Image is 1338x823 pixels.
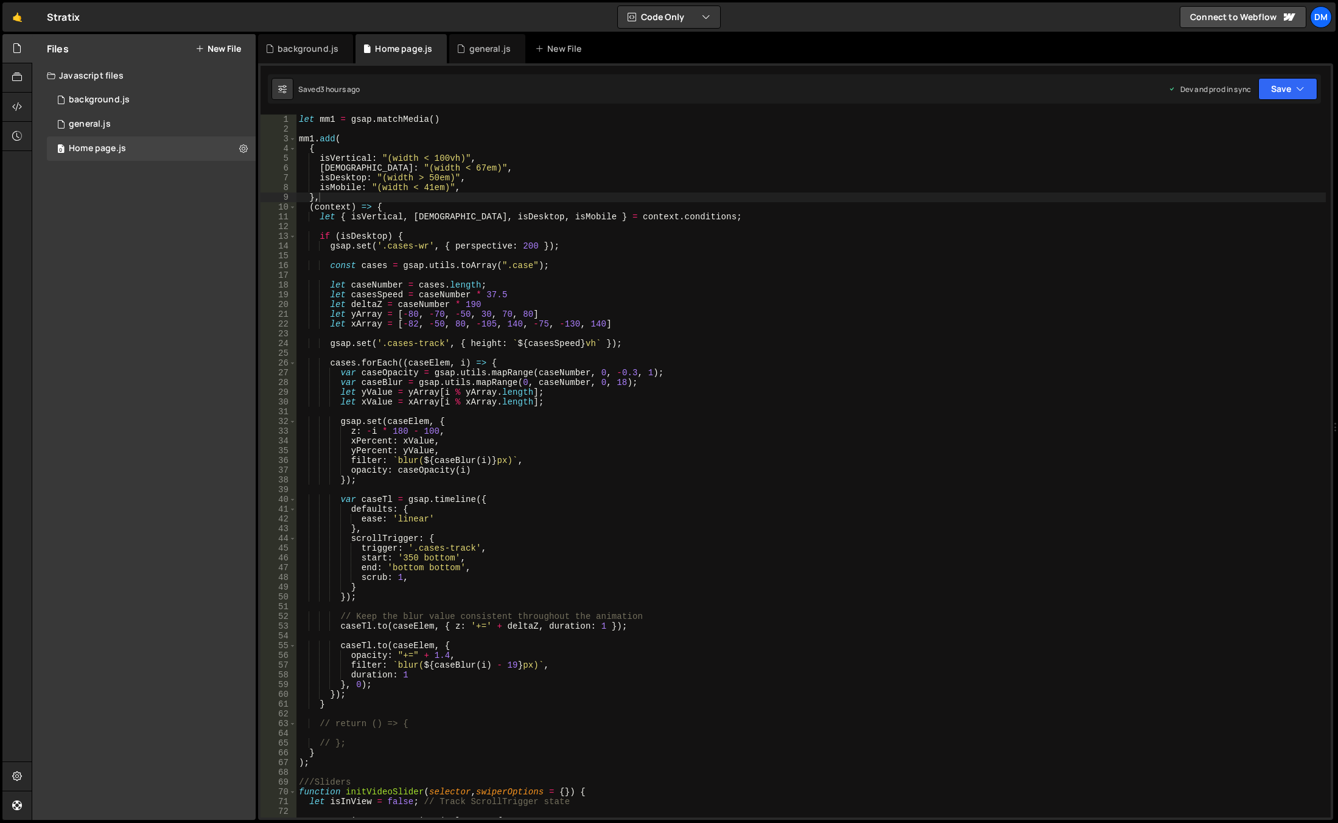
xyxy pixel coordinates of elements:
[261,329,296,339] div: 23
[261,534,296,543] div: 44
[261,154,296,163] div: 5
[1168,84,1251,94] div: Dev and prod in sync
[261,173,296,183] div: 7
[261,465,296,475] div: 37
[261,241,296,251] div: 14
[261,524,296,534] div: 43
[261,787,296,797] div: 70
[261,738,296,748] div: 65
[261,495,296,504] div: 40
[261,504,296,514] div: 41
[2,2,32,32] a: 🤙
[261,670,296,680] div: 58
[261,758,296,768] div: 67
[261,553,296,563] div: 46
[261,602,296,612] div: 51
[261,573,296,582] div: 48
[261,348,296,358] div: 25
[261,592,296,602] div: 50
[69,143,126,154] div: Home page.js
[47,10,80,24] div: Stratix
[278,43,338,55] div: background.js
[261,651,296,660] div: 56
[261,729,296,738] div: 64
[32,63,256,88] div: Javascript files
[261,748,296,758] div: 66
[1258,78,1317,100] button: Save
[261,309,296,319] div: 21
[261,641,296,651] div: 55
[261,378,296,387] div: 28
[261,222,296,231] div: 12
[535,43,586,55] div: New File
[195,44,241,54] button: New File
[375,43,432,55] div: Home page.js
[261,202,296,212] div: 10
[261,183,296,193] div: 8
[261,797,296,807] div: 71
[261,485,296,495] div: 39
[1180,6,1306,28] a: Connect to Webflow
[261,270,296,280] div: 17
[261,417,296,426] div: 32
[261,680,296,690] div: 59
[57,145,65,155] span: 0
[47,112,256,136] div: 16575/45802.js
[261,660,296,670] div: 57
[1310,6,1332,28] a: Dm
[261,436,296,446] div: 34
[469,43,511,55] div: general.js
[261,300,296,309] div: 20
[261,543,296,553] div: 45
[261,446,296,456] div: 35
[47,88,256,112] div: 16575/45066.js
[261,280,296,290] div: 18
[261,251,296,261] div: 15
[261,319,296,329] div: 22
[261,193,296,202] div: 9
[261,261,296,270] div: 16
[261,582,296,592] div: 49
[261,339,296,348] div: 24
[261,719,296,729] div: 63
[261,621,296,631] div: 53
[69,119,111,130] div: general.js
[261,290,296,300] div: 19
[261,358,296,368] div: 26
[261,368,296,378] div: 27
[261,407,296,417] div: 31
[261,387,296,397] div: 29
[261,426,296,436] div: 33
[261,777,296,787] div: 69
[618,6,720,28] button: Code Only
[261,115,296,124] div: 1
[261,709,296,719] div: 62
[261,612,296,621] div: 52
[320,84,360,94] div: 3 hours ago
[261,514,296,524] div: 42
[261,397,296,407] div: 30
[261,144,296,154] div: 4
[261,475,296,485] div: 38
[261,163,296,173] div: 6
[261,768,296,777] div: 68
[47,136,256,161] div: 16575/45977.js
[261,563,296,573] div: 47
[47,42,69,55] h2: Files
[261,807,296,816] div: 72
[261,690,296,699] div: 60
[261,124,296,134] div: 2
[261,631,296,641] div: 54
[261,699,296,709] div: 61
[69,94,130,105] div: background.js
[261,456,296,465] div: 36
[298,84,360,94] div: Saved
[261,134,296,144] div: 3
[261,231,296,241] div: 13
[261,212,296,222] div: 11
